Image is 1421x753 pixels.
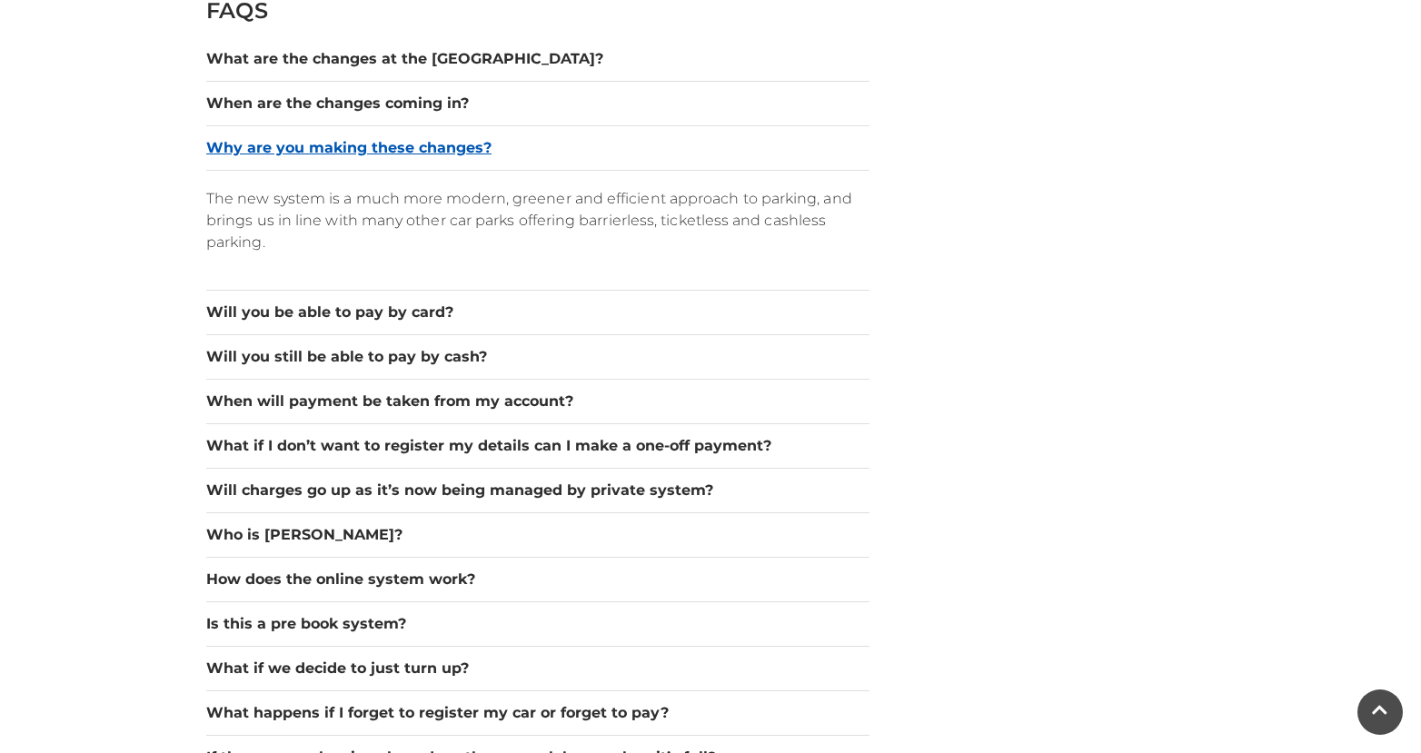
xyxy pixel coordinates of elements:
button: What are the changes at the [GEOGRAPHIC_DATA]? [206,48,869,70]
button: Who is [PERSON_NAME]? [206,524,869,546]
button: Will charges go up as it’s now being managed by private system? [206,480,869,501]
button: What if we decide to just turn up? [206,658,869,679]
button: When are the changes coming in? [206,93,869,114]
button: How does the online system work? [206,569,869,590]
button: Will you still be able to pay by cash? [206,346,869,368]
p: The new system is a much more modern, greener and efficient approach to parking, and brings us in... [206,188,869,253]
button: Is this a pre book system? [206,613,869,635]
button: What if I don’t want to register my details can I make a one-off payment? [206,435,869,457]
button: What happens if I forget to register my car or forget to pay? [206,702,869,724]
button: Why are you making these changes? [206,137,869,159]
button: When will payment be taken from my account? [206,391,869,412]
button: Will you be able to pay by card? [206,302,869,323]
